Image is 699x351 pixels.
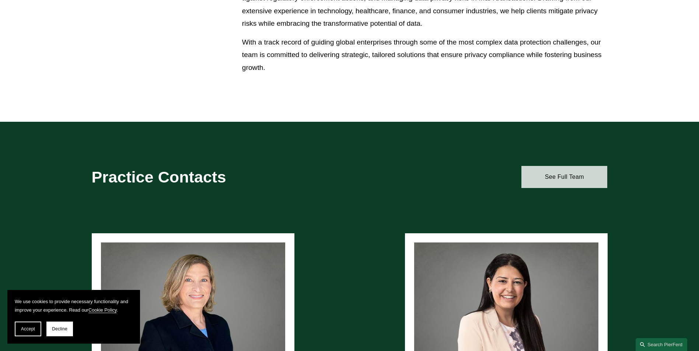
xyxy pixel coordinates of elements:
span: Accept [21,326,35,331]
button: Decline [46,322,73,336]
p: With a track record of guiding global enterprises through some of the most complex data protectio... [242,36,608,74]
a: Search this site [636,338,687,351]
a: See Full Team [521,166,607,188]
p: We use cookies to provide necessary functionality and improve your experience. Read our . [15,297,133,314]
h2: Practice Contacts [92,167,328,187]
span: Decline [52,326,67,331]
a: Cookie Policy [88,307,117,313]
button: Accept [15,322,41,336]
section: Cookie banner [7,290,140,344]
